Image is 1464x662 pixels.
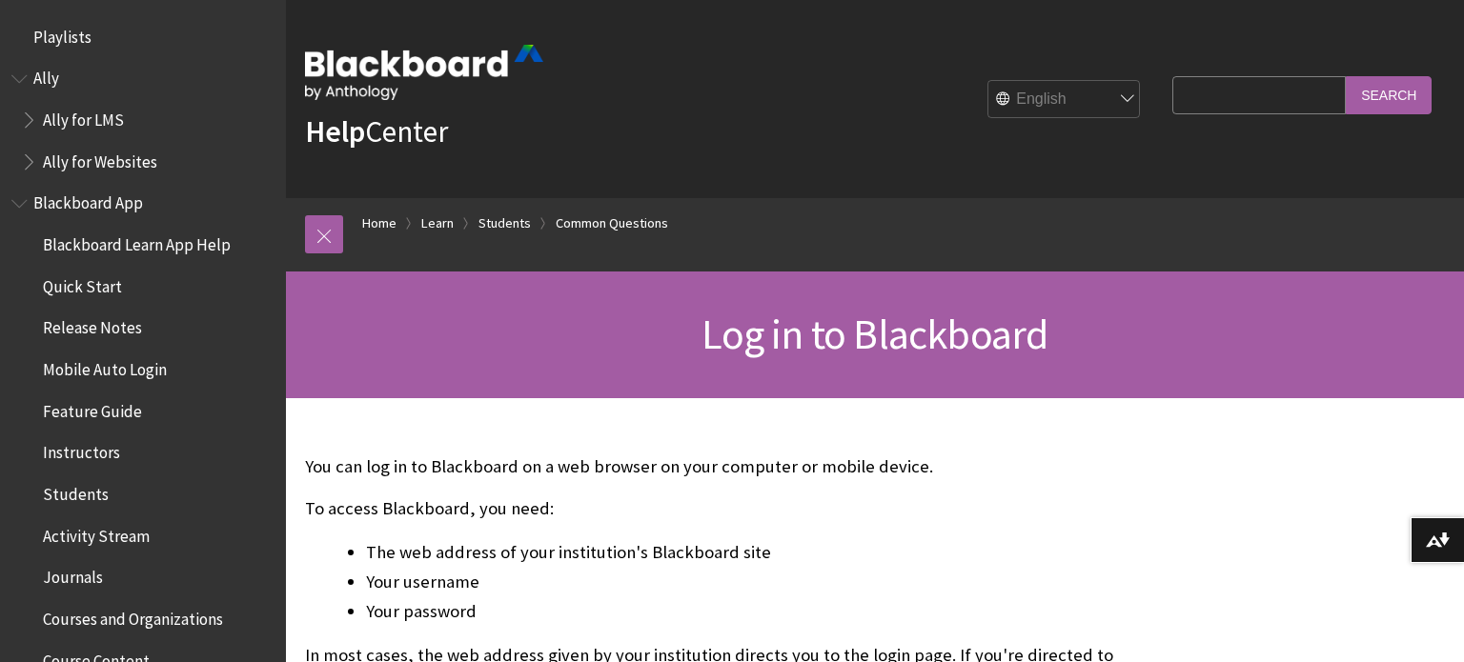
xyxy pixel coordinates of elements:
span: Blackboard App [33,188,143,213]
span: Blackboard Learn App Help [43,229,231,254]
p: You can log in to Blackboard on a web browser on your computer or mobile device. [305,454,1163,479]
span: Ally for LMS [43,104,124,130]
strong: Help [305,112,365,150]
span: Ally [33,63,59,89]
img: Blackboard by Anthology [305,45,543,100]
a: Learn [421,211,454,235]
select: Site Language Selector [988,81,1141,119]
input: Search [1346,76,1432,113]
span: Activity Stream [43,520,150,546]
a: Common Questions [556,211,668,235]
span: Quick Start [43,271,122,296]
nav: Book outline for Playlists [11,21,274,53]
span: Journals [43,562,103,588]
span: Release Notes [43,312,142,338]
span: Feature Guide [43,395,142,421]
a: Home [362,211,396,235]
span: Playlists [33,21,91,47]
span: Ally for Websites [43,146,157,171]
p: To access Blackboard, you need: [305,496,1163,521]
span: Students [43,478,109,504]
span: Mobile Auto Login [43,353,167,379]
li: The web address of your institution's Blackboard site [366,539,1163,566]
nav: Book outline for Anthology Ally Help [11,63,274,178]
li: Your username [366,569,1163,595]
li: Your password [366,598,1163,625]
a: HelpCenter [305,112,448,150]
span: Log in to Blackboard [701,308,1047,360]
a: Students [478,211,531,235]
span: Courses and Organizations [43,603,223,629]
span: Instructors [43,437,120,463]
